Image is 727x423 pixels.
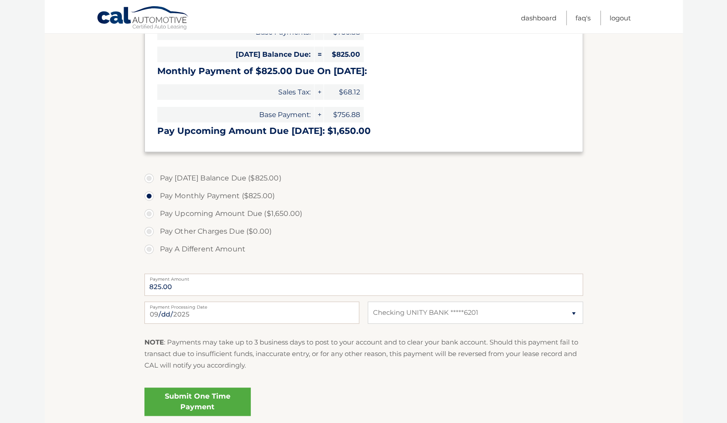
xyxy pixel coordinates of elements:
a: Cal Automotive [97,6,190,31]
label: Pay Monthly Payment ($825.00) [144,187,583,205]
span: $825.00 [324,47,364,62]
h3: Monthly Payment of $825.00 Due On [DATE]: [157,66,570,77]
a: Submit One Time Payment [144,388,251,416]
span: [DATE] Balance Due: [157,47,314,62]
span: = [315,47,323,62]
span: Base Payment: [157,107,314,122]
p: : Payments may take up to 3 business days to post to your account and to clear your bank account.... [144,337,583,372]
a: Logout [610,11,631,25]
strong: NOTE [144,338,164,346]
span: $68.12 [324,84,364,100]
label: Pay Other Charges Due ($0.00) [144,223,583,240]
label: Payment Amount [144,274,583,281]
span: + [315,84,323,100]
input: Payment Amount [144,274,583,296]
a: Dashboard [521,11,556,25]
label: Pay A Different Amount [144,240,583,258]
h3: Pay Upcoming Amount Due [DATE]: $1,650.00 [157,125,570,137]
span: + [315,107,323,122]
label: Payment Processing Date [144,302,359,309]
span: Sales Tax: [157,84,314,100]
label: Pay Upcoming Amount Due ($1,650.00) [144,205,583,223]
a: FAQ's [575,11,591,25]
span: $756.88 [324,107,364,122]
input: Payment Date [144,302,359,324]
label: Pay [DATE] Balance Due ($825.00) [144,169,583,187]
